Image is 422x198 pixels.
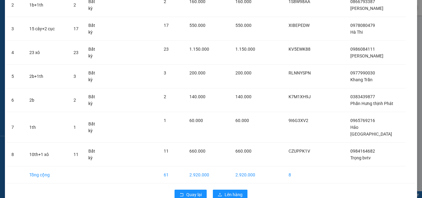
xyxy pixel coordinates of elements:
span: 0977990030 [350,70,375,75]
span: K7M1XH9J [289,94,311,99]
span: 550.000 [189,23,205,28]
td: 23 xô [24,41,69,65]
span: 2 [74,98,76,103]
td: 7 [6,112,24,143]
span: RLNNYSPN [289,70,311,75]
span: 200.000 [189,70,205,75]
span: 0978080479 [350,23,375,28]
td: 5 [6,65,24,88]
span: 2 [164,94,166,99]
span: Quay lại [186,191,202,198]
span: Trọng bvtv [350,155,371,160]
td: 3 [6,17,24,41]
span: 60.000 [189,118,203,123]
td: 6 [6,88,24,112]
td: 2.920.000 [230,166,260,183]
span: Hà Thi [350,30,363,35]
td: Bất kỳ [83,41,105,65]
span: Khang Trần [350,77,373,82]
td: 8 [284,166,316,183]
span: 140.000 [235,94,251,99]
td: 1th [24,112,69,143]
td: 15 cây+2 cục [24,17,69,41]
td: 61 [159,166,184,183]
td: Bất kỳ [83,17,105,41]
td: 4 [6,41,24,65]
span: 3 [164,70,166,75]
td: Bất kỳ [83,143,105,166]
span: XIBEPEDW [289,23,310,28]
span: [PERSON_NAME] [350,6,383,11]
span: 1.150.000 [235,47,255,52]
span: 550.000 [235,23,251,28]
span: 11 [74,152,78,157]
span: 200.000 [235,70,251,75]
td: 2b [24,88,69,112]
span: 0986084111 [350,47,375,52]
span: 60.000 [235,118,249,123]
span: 23 [74,50,78,55]
span: 17 [74,26,78,31]
span: 3 [74,74,76,79]
span: Phấn Hưng thịnh Phát [350,101,393,106]
td: 8 [6,143,24,166]
span: 140.000 [189,94,205,99]
span: 23 [164,47,169,52]
span: KV5EWK88 [289,47,310,52]
span: 1 [164,118,166,123]
span: 1 [74,125,76,130]
span: 9I6G3XV2 [289,118,308,123]
span: 0965769216 [350,118,375,123]
span: Hảo [GEOGRAPHIC_DATA] [350,125,392,137]
span: 0984164682 [350,149,375,154]
td: 2b+1th [24,65,69,88]
span: 660.000 [189,149,205,154]
td: Tổng cộng [24,166,69,183]
span: 0383439877 [350,94,375,99]
span: CZUPPK1V [289,149,310,154]
td: Bất kỳ [83,88,105,112]
span: Lên hàng [225,191,243,198]
td: Bất kỳ [83,65,105,88]
span: 11 [164,149,169,154]
td: 10th+1 xô [24,143,69,166]
td: Bất kỳ [83,112,105,143]
td: 2.920.000 [184,166,215,183]
span: 1.150.000 [189,47,209,52]
span: 17 [164,23,169,28]
span: 2 [74,2,76,7]
span: [PERSON_NAME] [350,53,383,58]
span: rollback [179,192,184,197]
span: upload [218,192,222,197]
span: 660.000 [235,149,251,154]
